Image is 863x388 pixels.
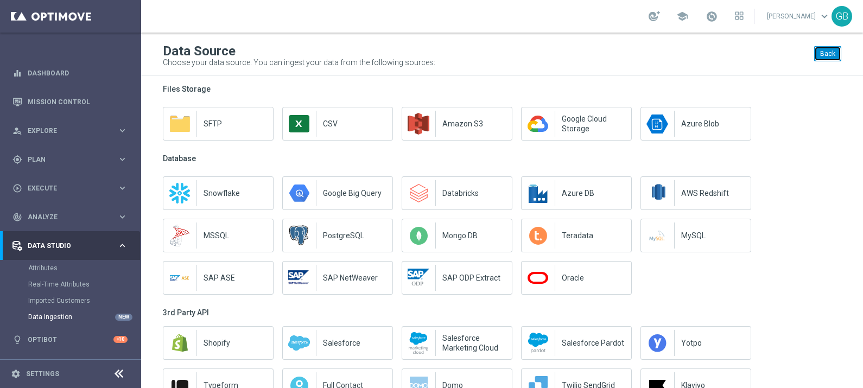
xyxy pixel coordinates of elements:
p: AWS Redshift [681,188,751,198]
i: settings [11,369,21,379]
span: Execute [28,185,117,192]
button: play_circle_outline Execute keyboard_arrow_right [12,184,128,193]
img: sap-ase.png [170,275,189,281]
div: Data Studio [12,241,117,251]
img: mongodb.svg [410,227,428,245]
a: Settings [26,371,59,377]
img: azure.svg [646,115,668,133]
button: Data Studio keyboard_arrow_right [12,241,128,250]
img: sap-odp.svg [408,269,429,287]
p: Google Big Query [323,188,392,198]
i: track_changes [12,212,22,222]
h2: Data Source [163,46,435,56]
a: Data Ingestion [28,313,113,321]
i: equalizer [12,68,22,78]
div: Analyze [12,212,117,222]
i: gps_fixed [12,155,22,164]
button: person_search Explore keyboard_arrow_right [12,126,128,135]
img: sf-pardot.svg [528,333,548,353]
a: Imported Customers [28,296,113,305]
div: Mission Control [12,87,128,116]
img: postgresql.png [289,225,310,246]
button: Back [814,46,841,61]
div: NEW [115,314,132,321]
i: person_search [12,126,22,136]
p: Salesforce Pardot [562,338,631,348]
p: Snowflake [204,188,273,198]
a: Mission Control [28,87,128,116]
p: Files Storage [163,84,863,94]
p: MSSQL [204,231,273,240]
a: [PERSON_NAME]keyboard_arrow_down [766,8,832,24]
img: sftp.png [169,115,191,133]
span: Analyze [28,214,117,220]
button: Mission Control [12,98,128,106]
i: play_circle_outline [12,183,22,193]
div: +10 [113,336,128,343]
div: Dashboard [12,59,128,87]
p: CSV [323,119,392,129]
div: Execute [12,183,117,193]
p: Azure DB [562,188,631,198]
p: Yotpo [681,338,751,348]
div: Explore [12,126,117,136]
p: Salesforce Marketing Cloud [442,333,512,353]
span: Data Studio [28,243,117,249]
i: keyboard_arrow_right [117,125,128,136]
img: mssql.png [169,225,191,246]
p: SAP ODP Extract [442,273,512,283]
img: azure-db.png [527,183,549,203]
div: GB [832,6,852,27]
a: Real-Time Attributes [28,280,113,289]
p: Amazon S3 [442,119,512,129]
button: track_changes Analyze keyboard_arrow_right [12,213,128,221]
i: keyboard_arrow_right [117,154,128,164]
span: Plan [28,156,117,163]
img: oracle.svg [528,272,548,284]
p: Teradata [562,231,631,240]
a: Optibot [28,325,113,354]
span: school [676,10,688,22]
img: csv.svg [289,115,309,132]
button: equalizer Dashboard [12,69,128,78]
img: gcp.svg [528,116,548,132]
div: Real-Time Attributes [28,276,140,292]
span: Explore [28,128,117,134]
a: Dashboard [28,59,128,87]
p: Google Cloud Storage [562,114,631,133]
p: 3rd Party API [163,308,863,317]
img: yotpo.svg [649,334,667,352]
div: Plan [12,155,117,164]
p: SAP ASE [204,273,273,283]
i: keyboard_arrow_right [117,183,128,193]
p: Shopify [204,338,273,348]
p: PostgreSQL [323,231,392,240]
p: Oracle [562,273,631,283]
p: Choose your data source. You can ingest your data from the following sources: [163,59,435,66]
button: lightbulb Optibot +10 [12,335,128,344]
p: SAP NetWeaver [323,273,392,283]
img: teradata.svg [529,227,547,245]
img: amazon.svg [408,113,429,135]
p: Mongo DB [442,231,512,240]
img: salesforce.png [288,335,310,351]
img: shopify.svg [172,334,188,352]
img: databricks.svg [410,184,428,202]
div: Data Ingestion [28,309,140,325]
img: sap-net-weaver.png [288,270,310,285]
p: Databricks [442,188,512,198]
a: Attributes [28,264,113,272]
div: Optibot [12,325,128,354]
i: lightbulb [12,335,22,345]
p: MySQL [681,231,751,240]
img: aws-redshift.png [648,182,668,204]
div: Attributes [28,260,140,276]
button: gps_fixed Plan keyboard_arrow_right [12,155,128,164]
p: Azure Blob [681,119,751,129]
